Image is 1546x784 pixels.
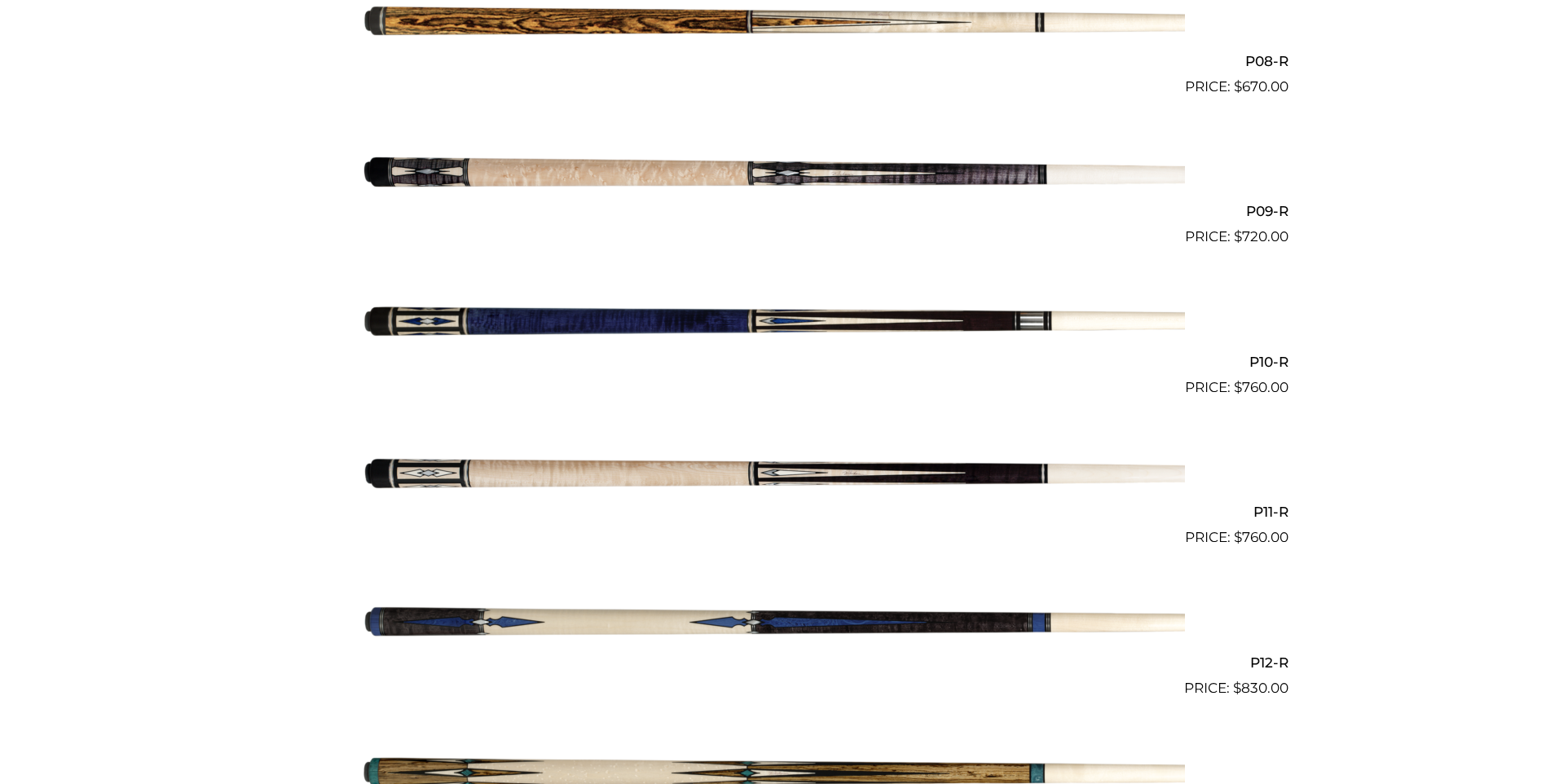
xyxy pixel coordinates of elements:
h2: P11-R [258,497,1288,527]
img: P09-R [362,104,1185,241]
bdi: 670.00 [1234,78,1288,95]
bdi: 720.00 [1234,228,1288,244]
img: P11-R [362,405,1185,542]
bdi: 760.00 [1234,529,1288,545]
span: $ [1234,379,1242,395]
a: P11-R $760.00 [258,405,1288,548]
a: P12-R $830.00 [258,555,1288,698]
a: P10-R $760.00 [258,254,1288,398]
h2: P12-R [258,647,1288,677]
span: $ [1233,680,1241,696]
bdi: 760.00 [1234,379,1288,395]
img: P12-R [362,555,1185,692]
h2: P09-R [258,196,1288,227]
h2: P08-R [258,46,1288,77]
a: P09-R $720.00 [258,104,1288,248]
h2: P10-R [258,346,1288,377]
bdi: 830.00 [1233,680,1288,696]
img: P10-R [362,254,1185,391]
span: $ [1234,78,1242,95]
span: $ [1234,529,1242,545]
span: $ [1234,228,1242,244]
